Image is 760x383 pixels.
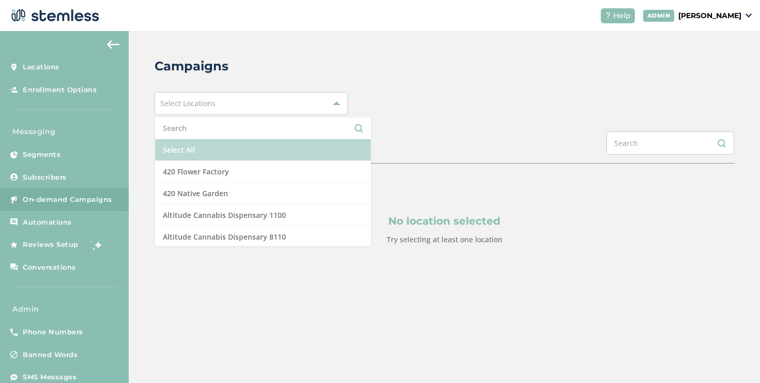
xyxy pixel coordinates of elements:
[23,350,78,360] span: Banned Words
[606,131,734,155] input: Search
[23,217,72,228] span: Automations
[746,13,752,18] img: icon_down-arrow-small-66adaf34.svg
[160,98,216,108] span: Select Locations
[204,213,685,229] p: No location selected
[23,62,59,72] span: Locations
[107,40,119,49] img: icon-arrow-back-accent-c549486e.svg
[163,123,363,134] input: Search
[387,234,503,244] label: Try selecting at least one location
[23,85,97,95] span: Enrollment Options
[605,12,611,19] img: icon-help-white-03924b79.svg
[23,262,76,273] span: Conversations
[708,333,760,383] iframe: Chat Widget
[155,161,371,183] li: 420 Flower Factory
[155,226,371,248] li: Altitude Cannabis Dispensary 8110
[23,240,79,250] span: Reviews Setup
[23,150,60,160] span: Segments
[155,204,371,226] li: Altitude Cannabis Dispensary 1100
[155,57,229,76] h2: Campaigns
[155,183,371,204] li: 420 Native Garden
[23,172,67,183] span: Subscribers
[643,10,675,22] div: ADMIN
[23,327,83,337] span: Phone Numbers
[155,139,371,161] li: Select All
[86,234,107,255] img: glitter-stars-b7820f95.gif
[23,372,77,382] span: SMS Messages
[613,10,631,21] span: Help
[23,195,112,205] span: On-demand Campaigns
[8,5,99,26] img: logo-dark-0685b13c.svg
[678,10,741,21] p: [PERSON_NAME]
